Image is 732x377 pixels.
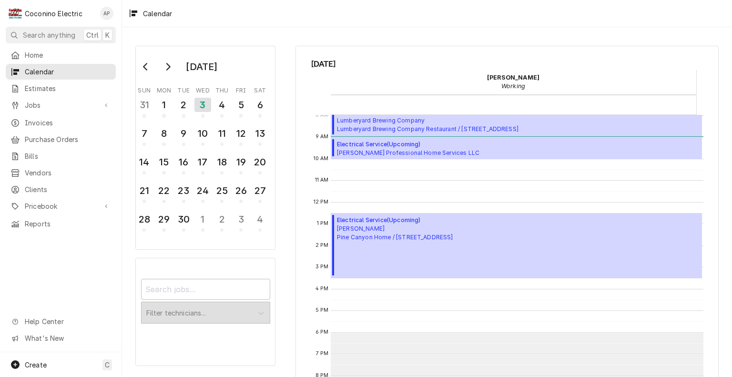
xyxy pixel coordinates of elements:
[337,216,453,224] span: Electrical Service ( Upcoming )
[331,105,702,137] div: [Service] Outlet Install Lumberyard Brewing Company Lumberyard Brewing Company Restaurant / 5 S S...
[135,83,154,95] th: Sunday
[158,59,177,74] button: Go to next month
[337,116,518,133] span: Lumberyard Brewing Company Lumberyard Brewing Company Restaurant / [STREET_ADDRESS]
[6,81,116,96] a: Estimates
[136,59,155,74] button: Go to previous month
[313,133,331,141] span: 9 AM
[501,82,525,90] em: Working
[232,83,251,95] th: Friday
[25,201,97,211] span: Pricebook
[137,183,152,198] div: 21
[331,105,702,137] div: Outlet Install(Past Due)Lumberyard Brewing CompanyLumberyard Brewing Company Restaurant / [STREET...
[25,333,110,343] span: What's New
[214,212,229,226] div: 2
[214,183,229,198] div: 25
[337,149,479,156] span: [PERSON_NAME] Professional Home Services LLC [PERSON_NAME]'s House / [STREET_ADDRESS]
[25,67,111,77] span: Calendar
[176,212,191,226] div: 30
[214,155,229,169] div: 18
[214,126,229,141] div: 11
[25,219,111,229] span: Reports
[337,224,453,242] span: [PERSON_NAME] Pine Canyon Home / [STREET_ADDRESS]
[105,30,110,40] span: K
[194,98,211,112] div: 3
[195,126,210,141] div: 10
[176,98,191,112] div: 2
[100,7,113,20] div: AP
[6,216,116,232] a: Reports
[23,30,75,40] span: Search anything
[174,83,193,95] th: Tuesday
[105,360,110,370] span: C
[25,151,111,161] span: Bills
[25,316,110,326] span: Help Center
[25,168,111,178] span: Vendors
[25,118,111,128] span: Invoices
[176,183,191,198] div: 23
[234,155,248,169] div: 19
[6,198,116,214] a: Go to Pricebook
[331,213,702,278] div: Electrical Service(Upcoming)[PERSON_NAME]Pine Canyon Home / [STREET_ADDRESS]
[313,263,331,271] span: 3 PM
[313,176,331,184] span: 11 AM
[86,30,99,40] span: Ctrl
[25,50,111,60] span: Home
[25,100,97,110] span: Jobs
[6,182,116,197] a: Clients
[6,314,116,329] a: Go to Help Center
[6,148,116,164] a: Bills
[137,98,152,112] div: 31
[156,98,171,112] div: 1
[6,165,116,181] a: Vendors
[6,330,116,346] a: Go to What's New
[313,306,331,314] span: 5 PM
[251,83,270,95] th: Saturday
[141,279,270,300] input: Search jobs...
[156,155,171,169] div: 15
[9,7,22,20] div: C
[176,155,191,169] div: 16
[331,137,702,159] div: [Service] Electrical Service Barton Professional Home Services LLC Leticia Self's House / 1507 E ...
[253,183,267,198] div: 27
[156,126,171,141] div: 8
[6,97,116,113] a: Go to Jobs
[331,137,702,159] div: Electrical Service(Upcoming)[PERSON_NAME] Professional Home Services LLC[PERSON_NAME]'s House / [...
[137,155,152,169] div: 14
[183,59,221,75] div: [DATE]
[6,115,116,131] a: Invoices
[156,212,171,226] div: 29
[176,126,191,141] div: 9
[253,155,267,169] div: 20
[25,83,111,93] span: Estimates
[100,7,113,20] div: Angie Prema's Avatar
[25,9,82,19] div: Coconino Electric
[234,98,248,112] div: 5
[313,242,331,249] span: 2 PM
[6,132,116,147] a: Purchase Orders
[253,98,267,112] div: 6
[25,184,111,194] span: Clients
[253,126,267,141] div: 13
[234,126,248,141] div: 12
[331,213,702,278] div: [Service] Electrical Service Dan Kasprzyk Pine Canyon Home / 1630 E Marbella Ct, Flagstaff, AZ 86...
[487,74,539,81] strong: [PERSON_NAME]
[141,270,270,334] div: Calendar Filters
[137,126,152,141] div: 7
[137,212,152,226] div: 28
[9,7,22,20] div: Coconino Electric's Avatar
[154,83,174,95] th: Monday
[234,183,248,198] div: 26
[195,183,210,198] div: 24
[311,198,331,206] span: 12 PM
[313,285,331,293] span: 4 PM
[315,220,331,227] span: 1 PM
[214,98,229,112] div: 4
[313,112,331,119] span: 8 AM
[337,140,479,149] span: Electrical Service ( Upcoming )
[311,155,331,163] span: 10 AM
[253,212,267,226] div: 4
[331,70,696,94] div: Robert Sample - Working
[25,361,47,369] span: Create
[195,212,210,226] div: 1
[234,212,248,226] div: 3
